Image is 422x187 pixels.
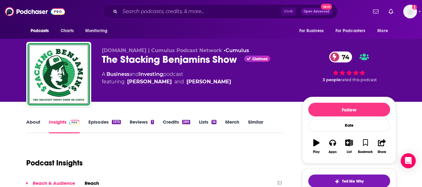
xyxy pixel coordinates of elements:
button: Show profile menu [403,5,417,18]
span: Charts [61,27,74,35]
div: [PERSON_NAME] [186,78,231,86]
button: Bookmark [357,135,374,158]
span: • [224,47,249,53]
span: [DOMAIN_NAME] | Cumulus Podcast Network [102,47,222,53]
div: 1 [151,120,154,124]
button: Play [308,135,325,158]
span: For Podcasters [335,27,365,35]
a: Cumulus [226,47,249,53]
button: List [341,135,357,158]
h1: Podcast Insights [26,158,83,168]
span: Monitoring [85,27,107,35]
p: Reach & Audience [33,180,75,186]
div: A podcast [102,71,231,86]
div: 289 [182,120,190,124]
button: Share [374,135,390,158]
span: Tell Me Why [342,179,364,184]
div: Bookmark [358,150,373,154]
a: About [26,119,40,133]
div: Search podcasts, credits, & more... [103,4,338,19]
span: featuring [102,78,231,86]
a: Lists16 [199,119,216,133]
button: open menu [26,25,57,37]
span: Claimed [252,57,268,61]
span: Ctrl K [281,7,296,16]
a: Credits289 [163,119,190,133]
a: Similar [248,119,263,133]
img: Podchaser Pro [69,120,80,125]
div: 74 3 peoplerated this podcast [302,47,396,86]
div: 16 [211,120,216,124]
img: Podchaser - Follow, Share and Rate Podcasts [5,6,65,17]
a: Episodes1375 [88,119,121,133]
svg: Add a profile image [412,5,417,10]
span: Logged in as Mallory813 [403,5,417,18]
a: Merch [225,119,239,133]
button: Open AdvancedNew [301,8,332,15]
button: Apps [325,135,341,158]
div: Share [378,150,386,154]
div: 1375 [112,120,121,124]
span: 74 [335,52,352,62]
span: 3 people [323,77,340,82]
span: New [321,4,332,10]
span: rated this podcast [340,77,377,82]
span: and [129,71,139,77]
button: open menu [81,25,116,37]
button: Follow [308,103,390,116]
div: Apps [329,150,337,154]
a: InsightsPodchaser Pro [49,119,80,133]
button: open menu [331,25,375,37]
a: Investing [139,71,163,77]
a: Reviews1 [130,119,154,133]
img: The Stacking Benjamins Show [27,43,90,106]
a: Show notifications dropdown [370,6,381,17]
a: Show notifications dropdown [386,6,396,17]
input: Search podcasts, credits, & more... [120,7,281,17]
img: tell me why sparkle [335,179,340,184]
div: List [347,150,352,154]
a: Business [107,71,129,77]
span: Podcasts [31,27,49,35]
span: For Business [299,27,324,35]
div: [PERSON_NAME] [127,78,172,86]
span: Open Advanced [304,10,330,13]
button: open menu [295,25,332,37]
div: Play [313,150,320,154]
h2: Reach [85,180,99,186]
div: Open Intercom Messenger [401,153,416,168]
img: User Profile [403,5,417,18]
a: Charts [57,25,78,37]
button: open menu [373,25,396,37]
span: More [377,27,388,35]
span: and [174,78,184,86]
div: Rate [308,119,390,132]
a: 74 [329,52,352,62]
